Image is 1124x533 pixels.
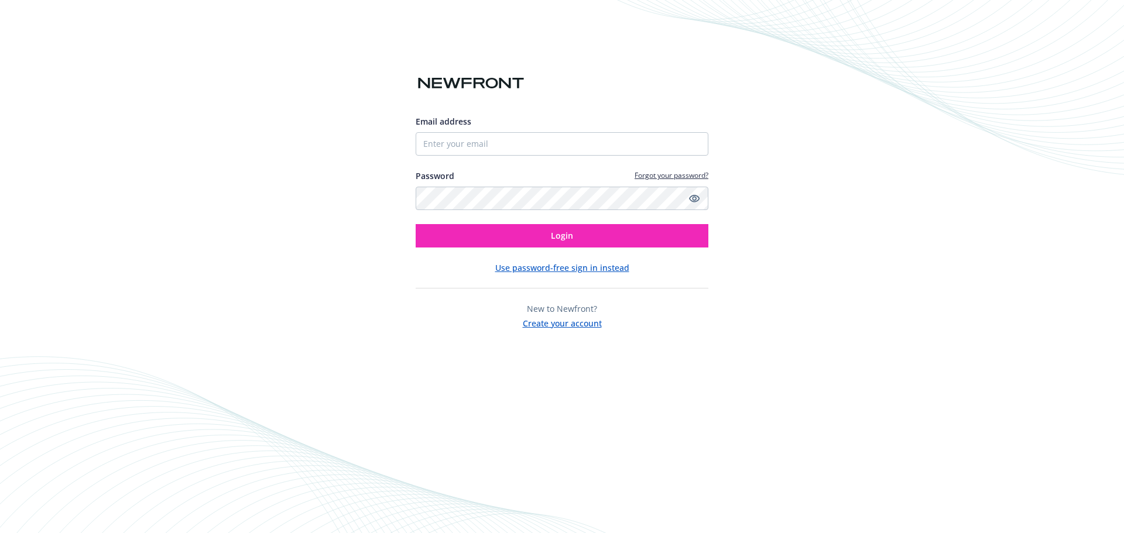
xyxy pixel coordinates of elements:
[495,262,629,274] button: Use password-free sign in instead
[523,315,602,329] button: Create your account
[687,191,701,205] a: Show password
[551,230,573,241] span: Login
[416,132,708,156] input: Enter your email
[416,116,471,127] span: Email address
[527,303,597,314] span: New to Newfront?
[416,73,526,94] img: Newfront logo
[416,187,708,210] input: Enter your password
[416,170,454,182] label: Password
[635,170,708,180] a: Forgot your password?
[416,224,708,247] button: Login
